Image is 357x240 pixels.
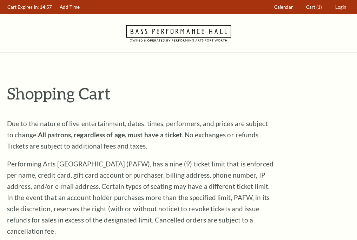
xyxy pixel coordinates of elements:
[7,84,350,102] p: Shopping Cart
[274,4,293,10] span: Calendar
[303,0,325,14] a: Cart (1)
[271,0,296,14] a: Calendar
[40,4,52,10] span: 14:57
[7,158,274,237] p: Performing Arts [GEOGRAPHIC_DATA] (PAFW), has a nine (9) ticket limit that is enforced per name, ...
[316,4,322,10] span: (1)
[57,0,83,14] a: Add Time
[332,0,350,14] a: Login
[335,4,346,10] span: Login
[7,4,39,10] span: Cart Expires In:
[38,131,182,139] strong: All patrons, regardless of age, must have a ticket
[306,4,315,10] span: Cart
[7,119,268,150] span: Due to the nature of live entertainment, dates, times, performers, and prices are subject to chan...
